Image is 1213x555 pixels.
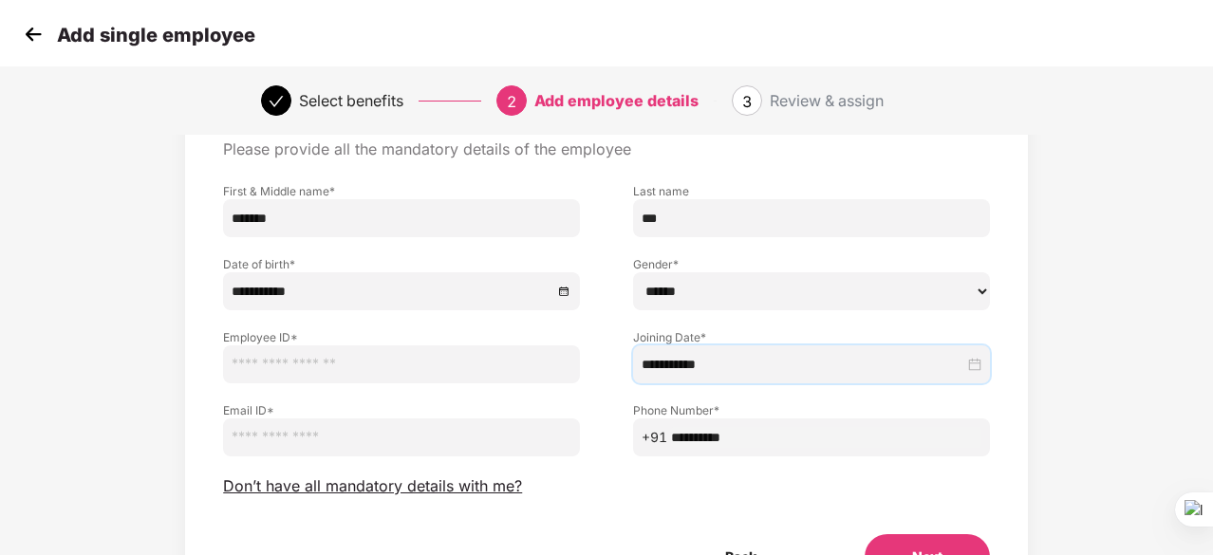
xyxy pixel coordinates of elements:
span: 3 [742,92,752,111]
span: +91 [642,427,667,448]
label: Email ID [223,402,580,418]
label: Date of birth [223,256,580,272]
p: Please provide all the mandatory details of the employee [223,139,990,159]
div: Add employee details [534,85,699,116]
p: Add single employee [57,24,255,46]
label: Gender [633,256,990,272]
label: Phone Number [633,402,990,418]
span: Don’t have all mandatory details with me? [223,476,522,496]
div: Select benefits [299,85,403,116]
span: 2 [507,92,516,111]
div: Review & assign [770,85,884,116]
label: Last name [633,183,990,199]
label: Employee ID [223,329,580,345]
label: Joining Date [633,329,990,345]
span: check [269,94,284,109]
img: svg+xml;base64,PHN2ZyB4bWxucz0iaHR0cDovL3d3dy53My5vcmcvMjAwMC9zdmciIHdpZHRoPSIzMCIgaGVpZ2h0PSIzMC... [19,20,47,48]
label: First & Middle name [223,183,580,199]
